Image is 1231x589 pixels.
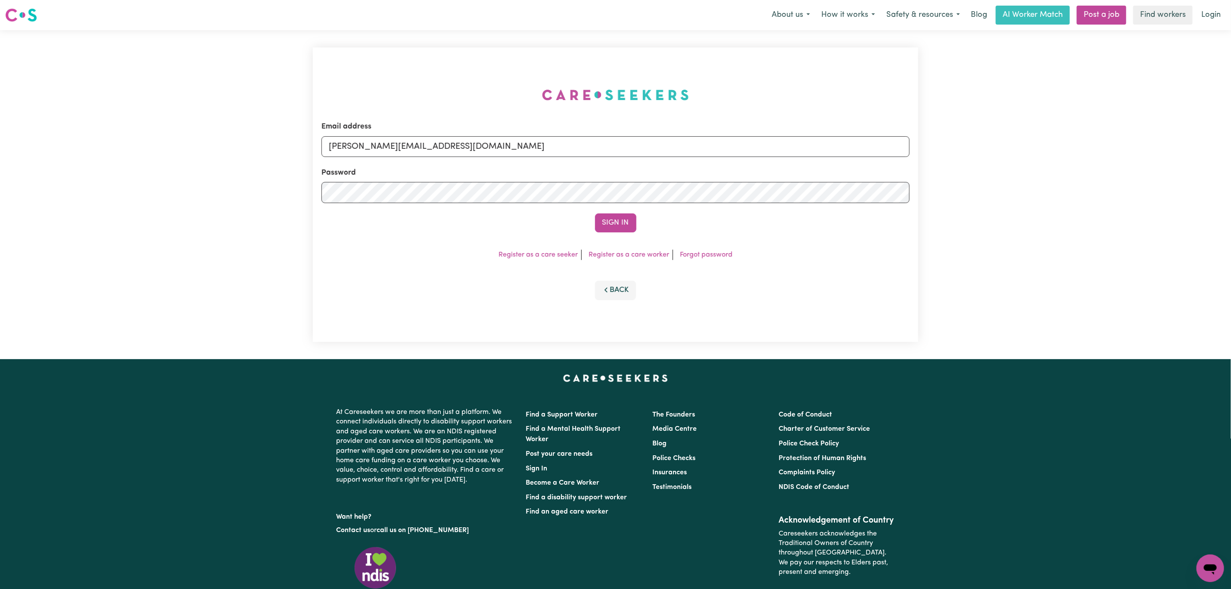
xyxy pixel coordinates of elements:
[779,526,894,581] p: Careseekers acknowledges the Traditional Owners of Country throughout [GEOGRAPHIC_DATA]. We pay o...
[595,281,636,300] button: Back
[1077,6,1126,25] a: Post a job
[779,411,832,418] a: Code of Conduct
[526,426,621,443] a: Find a Mental Health Support Worker
[5,5,37,25] a: Careseekers logo
[377,527,469,534] a: call us on [PHONE_NUMBER]
[779,469,835,476] a: Complaints Policy
[779,426,870,432] a: Charter of Customer Service
[337,522,516,539] p: or
[680,251,732,258] a: Forgot password
[526,479,600,486] a: Become a Care Worker
[321,121,371,132] label: Email address
[526,451,593,457] a: Post your care needs
[589,251,669,258] a: Register as a care worker
[595,213,636,232] button: Sign In
[321,167,356,179] label: Password
[526,494,627,501] a: Find a disability support worker
[5,7,37,23] img: Careseekers logo
[652,411,695,418] a: The Founders
[779,455,866,462] a: Protection of Human Rights
[526,508,609,515] a: Find an aged care worker
[337,527,371,534] a: Contact us
[652,440,667,447] a: Blog
[766,6,816,24] button: About us
[996,6,1070,25] a: AI Worker Match
[1133,6,1193,25] a: Find workers
[526,465,548,472] a: Sign In
[1196,6,1226,25] a: Login
[816,6,881,24] button: How it works
[1197,555,1224,582] iframe: Button to launch messaging window, conversation in progress
[881,6,966,24] button: Safety & resources
[779,515,894,526] h2: Acknowledgement of Country
[563,375,668,382] a: Careseekers home page
[652,484,692,491] a: Testimonials
[652,469,687,476] a: Insurances
[526,411,598,418] a: Find a Support Worker
[779,484,849,491] a: NDIS Code of Conduct
[337,509,516,522] p: Want help?
[499,251,578,258] a: Register as a care seeker
[779,440,839,447] a: Police Check Policy
[652,455,695,462] a: Police Checks
[337,404,516,488] p: At Careseekers we are more than just a platform. We connect individuals directly to disability su...
[321,136,910,157] input: Email address
[652,426,697,432] a: Media Centre
[966,6,992,25] a: Blog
